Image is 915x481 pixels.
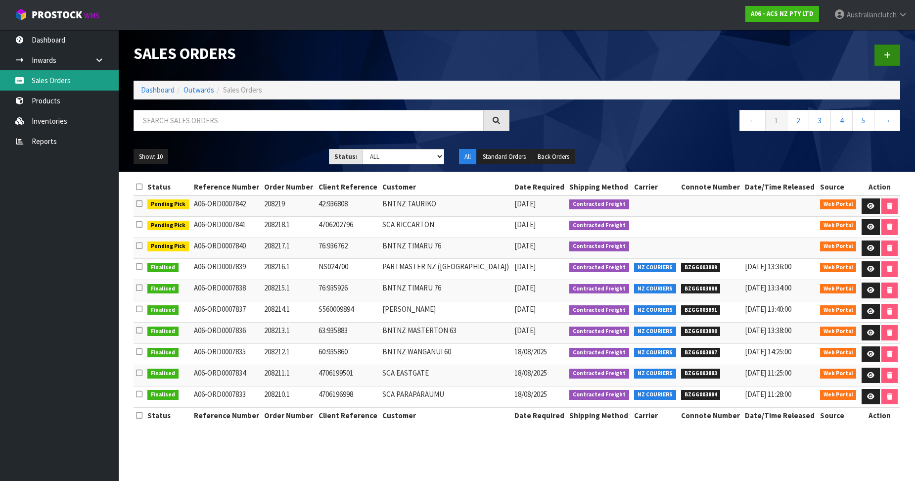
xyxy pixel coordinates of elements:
[262,301,316,322] td: 208214.1
[874,110,900,131] a: →
[514,368,547,378] span: 18/08/2025
[380,301,512,322] td: [PERSON_NAME]
[820,390,857,400] span: Web Portal
[262,280,316,301] td: 208215.1
[145,407,191,423] th: Status
[262,322,316,343] td: 208213.1
[262,386,316,407] td: 208210.1
[681,284,721,294] span: BZGG003888
[380,343,512,365] td: BNTNZ WANGANUI 60
[634,305,676,315] span: NZ COURIERS
[191,407,262,423] th: Reference Number
[820,199,857,209] span: Web Portal
[569,305,629,315] span: Contracted Freight
[183,85,214,95] a: Outwards
[569,327,629,337] span: Contracted Freight
[262,259,316,280] td: 208216.1
[514,199,536,208] span: [DATE]
[147,263,179,273] span: Finalised
[820,284,857,294] span: Web Portal
[745,368,791,378] span: [DATE] 11:25:00
[316,322,380,343] td: 63:935883
[679,179,742,195] th: Connote Number
[147,305,179,315] span: Finalised
[632,179,679,195] th: Carrier
[569,284,629,294] span: Contracted Freight
[514,220,536,229] span: [DATE]
[262,343,316,365] td: 208212.1
[334,152,358,161] strong: Status:
[514,304,536,314] span: [DATE]
[512,407,567,423] th: Date Required
[569,199,629,209] span: Contracted Freight
[147,369,179,379] span: Finalised
[191,179,262,195] th: Reference Number
[514,347,547,356] span: 18/08/2025
[380,238,512,259] td: BNTNZ TIMARU 76
[316,179,380,195] th: Client Reference
[567,179,632,195] th: Shipping Method
[380,386,512,407] td: SCA PARAPARAUMU
[765,110,787,131] a: 1
[316,238,380,259] td: 76:936762
[141,85,175,95] a: Dashboard
[316,365,380,386] td: 4706199501
[147,348,179,358] span: Finalised
[134,149,168,165] button: Show: 10
[262,407,316,423] th: Order Number
[191,322,262,343] td: A06-ORD0007836
[852,110,874,131] a: 5
[147,390,179,400] span: Finalised
[745,326,791,335] span: [DATE] 13:38:00
[681,390,721,400] span: BZGG003884
[134,45,509,62] h1: Sales Orders
[262,365,316,386] td: 208211.1
[569,369,629,379] span: Contracted Freight
[145,179,191,195] th: Status
[634,263,676,273] span: NZ COURIERS
[380,407,512,423] th: Customer
[787,110,809,131] a: 2
[820,327,857,337] span: Web Portal
[262,217,316,238] td: 208218.1
[191,386,262,407] td: A06-ORD0007833
[316,217,380,238] td: 4706202796
[380,365,512,386] td: SCA EASTGATE
[191,280,262,301] td: A06-ORD0007838
[742,407,817,423] th: Date/Time Released
[262,238,316,259] td: 208217.1
[569,221,629,231] span: Contracted Freight
[147,241,189,251] span: Pending Pick
[634,327,676,337] span: NZ COURIERS
[191,259,262,280] td: A06-ORD0007839
[569,241,629,251] span: Contracted Freight
[459,149,476,165] button: All
[739,110,766,131] a: ←
[316,386,380,407] td: 4706196998
[634,348,676,358] span: NZ COURIERS
[147,221,189,231] span: Pending Pick
[859,179,900,195] th: Action
[632,407,679,423] th: Carrier
[380,259,512,280] td: PARTMASTER NZ ([GEOGRAPHIC_DATA])
[191,238,262,259] td: A06-ORD0007840
[316,343,380,365] td: 60:935860
[191,365,262,386] td: A06-ORD0007834
[380,322,512,343] td: BNTNZ MASTERTON 63
[223,85,262,95] span: Sales Orders
[569,263,629,273] span: Contracted Freight
[681,263,721,273] span: BZGG003889
[567,407,632,423] th: Shipping Method
[316,259,380,280] td: NS024700
[32,8,82,21] span: ProStock
[681,327,721,337] span: BZGG003890
[859,407,900,423] th: Action
[514,241,536,250] span: [DATE]
[191,217,262,238] td: A06-ORD0007841
[191,343,262,365] td: A06-ORD0007835
[820,369,857,379] span: Web Portal
[830,110,853,131] a: 4
[751,9,814,18] strong: A06 - ACS NZ PTY LTD
[745,262,791,271] span: [DATE] 13:36:00
[147,284,179,294] span: Finalised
